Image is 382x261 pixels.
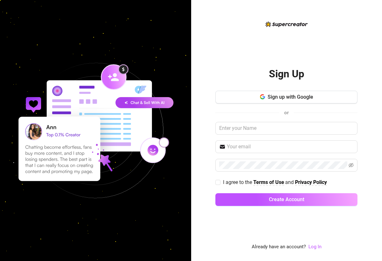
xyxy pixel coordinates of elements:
span: and [285,179,295,185]
input: Your email [227,143,354,151]
img: logo-BBDzfeDw.svg [265,21,308,27]
a: Log In [308,243,321,251]
button: Create Account [215,193,357,206]
span: or [284,110,289,116]
button: Sign up with Google [215,91,357,103]
span: Sign up with Google [268,94,313,100]
span: I agree to the [223,179,253,185]
input: Enter your Name [215,122,357,135]
a: Privacy Policy [295,179,327,186]
span: Create Account [269,196,304,202]
a: Log In [308,244,321,250]
span: eye-invisible [349,163,354,168]
a: Terms of Use [253,179,284,186]
span: Already have an account? [252,243,306,251]
h2: Sign Up [269,67,304,81]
